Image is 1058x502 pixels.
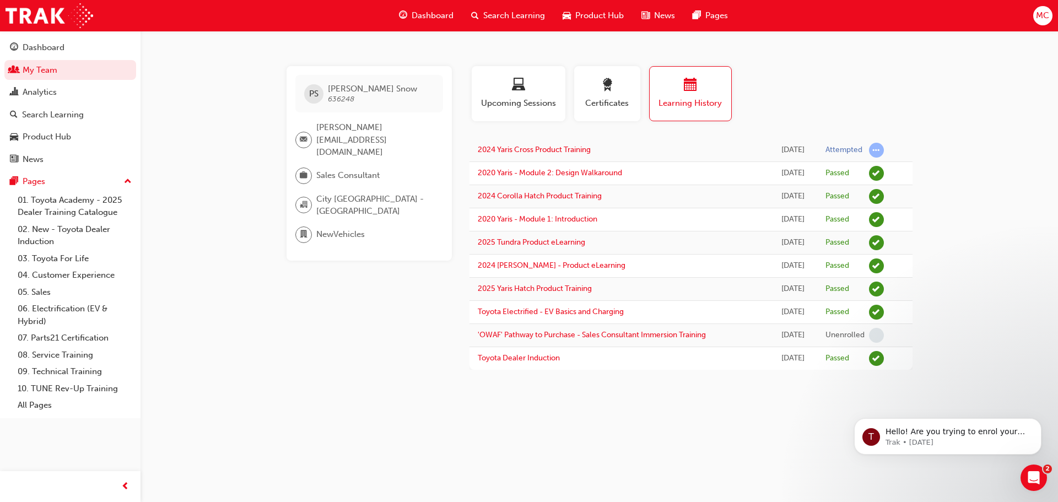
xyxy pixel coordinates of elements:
[4,127,136,147] a: Product Hub
[1036,9,1049,22] span: MC
[777,236,809,249] div: Mon Sep 22 2025 15:44:05 GMT+0800 (Australian Western Standard Time)
[869,328,884,343] span: learningRecordVerb_NONE-icon
[633,4,684,27] a: news-iconNews
[869,258,884,273] span: learningRecordVerb_PASS-icon
[1021,465,1047,491] iframe: Intercom live chat
[777,260,809,272] div: Mon Sep 22 2025 13:38:01 GMT+0800 (Australian Western Standard Time)
[10,155,18,165] span: news-icon
[316,121,434,159] span: [PERSON_NAME][EMAIL_ADDRESS][DOMAIN_NAME]
[10,177,18,187] span: pages-icon
[478,145,591,154] a: 2024 Yaris Cross Product Training
[601,78,614,93] span: award-icon
[838,395,1058,472] iframe: Intercom notifications message
[478,191,602,201] a: 2024 Corolla Hatch Product Training
[23,175,45,188] div: Pages
[13,380,136,397] a: 10. TUNE Rev-Up Training
[478,168,622,177] a: 2020 Yaris - Module 2: Design Walkaround
[22,109,84,121] div: Search Learning
[480,97,557,110] span: Upcoming Sessions
[13,250,136,267] a: 03. Toyota For Life
[471,9,479,23] span: search-icon
[300,198,307,212] span: organisation-icon
[825,237,849,248] div: Passed
[869,143,884,158] span: learningRecordVerb_ATTEMPT-icon
[777,352,809,365] div: Wed Sep 10 2025 11:07:11 GMT+0800 (Australian Western Standard Time)
[825,307,849,317] div: Passed
[23,41,64,54] div: Dashboard
[563,9,571,23] span: car-icon
[300,133,307,147] span: email-icon
[4,171,136,192] button: Pages
[4,60,136,80] a: My Team
[777,213,809,226] div: Wed Sep 24 2025 09:13:15 GMT+0800 (Australian Western Standard Time)
[4,105,136,125] a: Search Learning
[825,168,849,179] div: Passed
[869,282,884,296] span: learningRecordVerb_PASS-icon
[705,9,728,22] span: Pages
[23,86,57,99] div: Analytics
[575,9,624,22] span: Product Hub
[309,88,319,100] span: PS
[693,9,701,23] span: pages-icon
[316,228,365,241] span: NewVehicles
[777,144,809,156] div: Wed Sep 24 2025 10:26:50 GMT+0800 (Australian Western Standard Time)
[13,192,136,221] a: 01. Toyota Academy - 2025 Dealer Training Catalogue
[10,110,18,120] span: search-icon
[462,4,554,27] a: search-iconSearch Learning
[23,153,44,166] div: News
[574,66,640,121] button: Certificates
[825,353,849,364] div: Passed
[4,82,136,102] a: Analytics
[328,84,417,94] span: [PERSON_NAME] Snow
[649,66,732,121] button: Learning History
[825,284,849,294] div: Passed
[777,306,809,319] div: Mon Sep 22 2025 12:35:25 GMT+0800 (Australian Western Standard Time)
[478,261,625,270] a: 2024 [PERSON_NAME] - Product eLearning
[13,300,136,330] a: 06. Electrification (EV & Hybrid)
[478,353,560,363] a: Toyota Dealer Induction
[6,3,93,28] img: Trak
[4,35,136,171] button: DashboardMy TeamAnalyticsSearch LearningProduct HubNews
[4,149,136,170] a: News
[316,193,434,218] span: City [GEOGRAPHIC_DATA] - [GEOGRAPHIC_DATA]
[869,305,884,320] span: learningRecordVerb_PASS-icon
[300,169,307,183] span: briefcase-icon
[478,237,585,247] a: 2025 Tundra Product eLearning
[869,235,884,250] span: learningRecordVerb_PASS-icon
[825,330,865,341] div: Unenrolled
[4,37,136,58] a: Dashboard
[13,221,136,250] a: 02. New - Toyota Dealer Induction
[483,9,545,22] span: Search Learning
[869,351,884,366] span: learningRecordVerb_PASS-icon
[13,330,136,347] a: 07. Parts21 Certification
[390,4,462,27] a: guage-iconDashboard
[641,9,650,23] span: news-icon
[582,97,632,110] span: Certificates
[684,78,697,93] span: calendar-icon
[300,228,307,242] span: department-icon
[10,66,18,75] span: people-icon
[825,214,849,225] div: Passed
[658,97,723,110] span: Learning History
[777,190,809,203] div: Wed Sep 24 2025 10:05:45 GMT+0800 (Australian Western Standard Time)
[10,88,18,98] span: chart-icon
[869,189,884,204] span: learningRecordVerb_PASS-icon
[777,283,809,295] div: Mon Sep 22 2025 12:55:48 GMT+0800 (Australian Western Standard Time)
[316,169,380,182] span: Sales Consultant
[478,330,706,339] a: 'OWAF' Pathway to Purchase - Sales Consultant Immersion Training
[654,9,675,22] span: News
[10,132,18,142] span: car-icon
[399,9,407,23] span: guage-icon
[478,214,597,224] a: 2020 Yaris - Module 1: Introduction
[23,131,71,143] div: Product Hub
[825,191,849,202] div: Passed
[869,212,884,227] span: learningRecordVerb_PASS-icon
[478,284,592,293] a: 2025 Yaris Hatch Product Training
[10,43,18,53] span: guage-icon
[13,397,136,414] a: All Pages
